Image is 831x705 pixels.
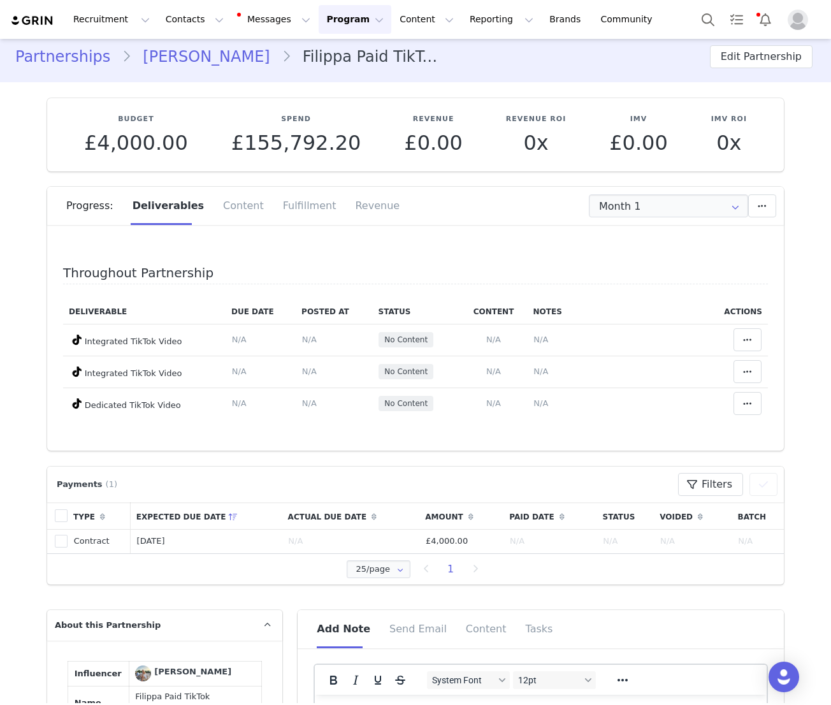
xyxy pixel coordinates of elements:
[597,502,654,530] th: Status
[533,398,548,408] span: N/A
[466,623,507,635] span: Content
[68,661,129,686] td: Influencer
[427,671,510,689] button: Fonts
[439,560,462,578] li: 1
[702,477,732,492] span: Filters
[526,623,553,635] span: Tasks
[158,5,231,34] button: Contacts
[232,5,318,34] button: Messages
[63,388,226,419] td: Dedicated TikTok Video
[384,398,428,409] span: No Content
[231,131,361,155] span: £155,792.20
[678,473,743,496] button: Filters
[282,502,420,530] th: Actual Due Date
[282,529,420,553] td: N/A
[704,300,768,324] th: Actions
[419,502,503,530] th: Amount
[513,671,596,689] button: Font sizes
[213,187,273,225] div: Content
[506,114,566,125] p: Revenue ROI
[389,671,411,689] button: Strikethrough
[459,300,527,324] th: Content
[486,367,501,376] span: N/A
[654,529,732,553] td: N/A
[131,502,282,530] th: Expected Due Date
[732,529,784,553] td: N/A
[123,187,213,225] div: Deliverables
[609,131,668,155] span: £0.00
[66,5,157,34] button: Recruitment
[518,675,581,685] span: 12pt
[106,478,117,491] span: (1)
[780,10,821,30] button: Profile
[384,366,428,377] span: No Content
[732,502,784,530] th: Batch
[302,335,317,344] span: N/A
[302,398,317,408] span: N/A
[302,367,317,376] span: N/A
[392,5,461,34] button: Content
[131,45,281,68] a: [PERSON_NAME]
[723,5,751,34] a: Tasks
[232,367,247,376] span: N/A
[154,665,231,678] div: [PERSON_NAME]
[384,334,428,345] span: No Content
[367,671,389,689] button: Underline
[63,356,226,388] td: Integrated TikTok Video
[319,5,391,34] button: Program
[528,300,704,324] th: Notes
[63,266,768,284] h4: Throughout Partnership
[345,671,366,689] button: Italic
[135,665,151,681] img: Filippa Montan
[654,502,732,530] th: Voided
[131,529,282,553] td: [DATE]
[66,187,123,225] div: Progress:
[10,15,55,27] img: grin logo
[788,10,808,30] img: placeholder-profile.jpg
[84,114,188,125] p: Budget
[597,529,654,553] td: N/A
[426,536,468,546] span: £4,000.00
[769,662,799,692] div: Open Intercom Messenger
[296,300,372,324] th: Posted At
[751,5,779,34] button: Notifications
[373,300,460,324] th: Status
[612,671,633,689] button: Reveal or hide additional toolbar items
[486,335,501,344] span: N/A
[404,114,463,125] p: Revenue
[232,335,247,344] span: N/A
[347,560,410,578] input: Select
[533,367,548,376] span: N/A
[593,5,666,34] a: Community
[404,131,463,155] span: £0.00
[226,300,296,324] th: Due Date
[506,131,566,154] p: 0x
[68,529,131,553] td: Contract
[273,187,346,225] div: Fulfillment
[609,114,668,125] p: IMV
[711,114,747,125] p: IMV ROI
[322,671,344,689] button: Bold
[694,5,722,34] button: Search
[68,502,131,530] th: Type
[432,675,495,685] span: System Font
[542,5,592,34] a: Brands
[135,665,231,681] a: [PERSON_NAME]
[710,45,813,68] button: Edit Partnership
[533,335,548,344] span: N/A
[232,398,247,408] span: N/A
[711,131,747,154] p: 0x
[503,529,596,553] td: N/A
[503,502,596,530] th: Paid Date
[84,131,188,155] span: £4,000.00
[589,194,748,217] input: Select
[231,114,361,125] p: Spend
[389,623,447,635] span: Send Email
[345,187,400,225] div: Revenue
[486,398,501,408] span: N/A
[15,45,122,68] a: Partnerships
[317,623,370,635] span: Add Note
[63,324,226,356] td: Integrated TikTok Video
[63,300,226,324] th: Deliverable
